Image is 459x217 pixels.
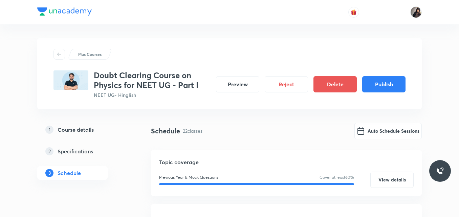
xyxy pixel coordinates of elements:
[216,76,259,92] button: Preview
[370,172,414,188] button: View details
[78,51,102,57] p: Plus Courses
[320,174,354,180] p: Cover at least 60 %
[37,7,92,16] img: Company Logo
[159,174,218,180] p: Previous Year & Mock Questions
[348,7,359,18] button: avatar
[45,147,53,155] p: 2
[94,70,211,90] h3: Doubt Clearing Course on Physics for NEET UG - Part I
[351,9,357,15] img: avatar
[58,126,94,134] h5: Course details
[37,7,92,17] a: Company Logo
[58,147,93,155] h5: Specifications
[37,145,129,158] a: 2Specifications
[436,167,444,175] img: ttu
[354,123,422,139] button: Auto Schedule Sessions
[151,126,180,136] h4: Schedule
[183,127,202,134] p: 22 classes
[265,76,308,92] button: Reject
[94,91,211,99] p: NEET UG • Hinglish
[45,169,53,177] p: 3
[53,70,88,90] img: 53B9471D-460C-44D5-B856-80D97983586F_plus.png
[37,123,129,136] a: 1Course details
[362,76,406,92] button: Publish
[410,6,422,18] img: Afeera M
[45,126,53,134] p: 1
[313,76,357,92] button: Delete
[357,127,365,135] img: google
[159,158,414,166] h5: Topic coverage
[58,169,81,177] h5: Schedule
